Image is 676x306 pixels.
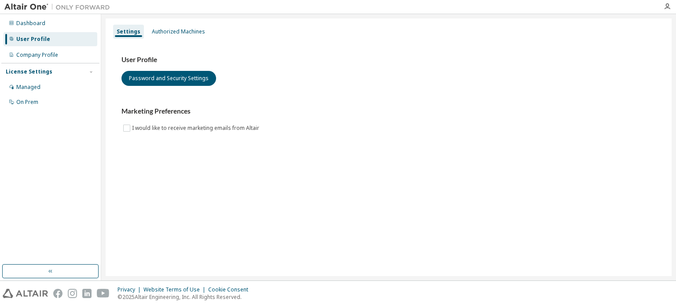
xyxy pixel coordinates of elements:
[16,20,45,27] div: Dashboard
[4,3,114,11] img: Altair One
[118,293,253,301] p: © 2025 Altair Engineering, Inc. All Rights Reserved.
[121,107,656,116] h3: Marketing Preferences
[117,28,140,35] div: Settings
[16,52,58,59] div: Company Profile
[208,286,253,293] div: Cookie Consent
[132,123,261,133] label: I would like to receive marketing emails from Altair
[97,289,110,298] img: youtube.svg
[16,84,40,91] div: Managed
[118,286,143,293] div: Privacy
[16,99,38,106] div: On Prem
[121,71,216,86] button: Password and Security Settings
[82,289,92,298] img: linkedin.svg
[53,289,62,298] img: facebook.svg
[6,68,52,75] div: License Settings
[68,289,77,298] img: instagram.svg
[121,55,656,64] h3: User Profile
[143,286,208,293] div: Website Terms of Use
[3,289,48,298] img: altair_logo.svg
[16,36,50,43] div: User Profile
[152,28,205,35] div: Authorized Machines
